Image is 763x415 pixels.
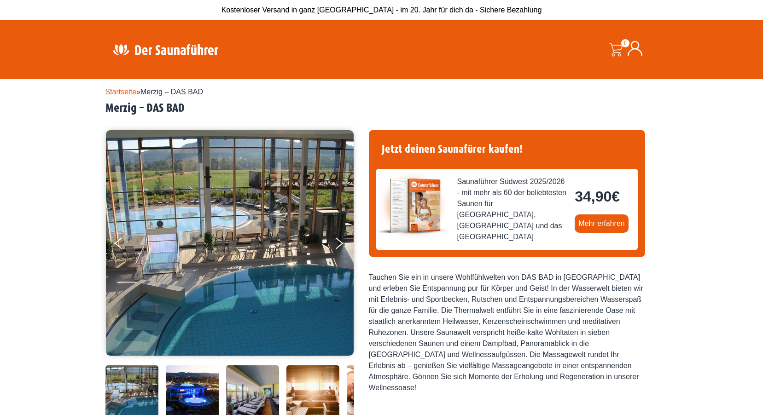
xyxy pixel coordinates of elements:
[140,88,203,96] span: Merzig – DAS BAD
[369,272,645,393] div: Tauchen Sie ein in unsere Wohlfühlwelten von DAS BAD in [GEOGRAPHIC_DATA] und erleben Sie Entspan...
[575,188,620,205] bdi: 34,90
[612,188,620,205] span: €
[105,101,658,115] h2: Merzig – DAS BAD
[376,169,450,242] img: der-saunafuehrer-2025-suedwest.jpg
[105,88,137,96] a: Startseite
[115,234,138,257] button: Previous
[221,6,542,14] span: Kostenloser Versand in ganz [GEOGRAPHIC_DATA] - im 20. Jahr für dich da - Sichere Bezahlung
[575,214,629,233] a: Mehr erfahren
[105,88,204,96] span: »
[621,39,629,47] span: 0
[334,234,357,257] button: Next
[376,137,638,161] h4: Jetzt deinen Saunafürer kaufen!
[457,176,568,242] span: Saunaführer Südwest 2025/2026 - mit mehr als 60 der beliebtesten Saunen für [GEOGRAPHIC_DATA], [G...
